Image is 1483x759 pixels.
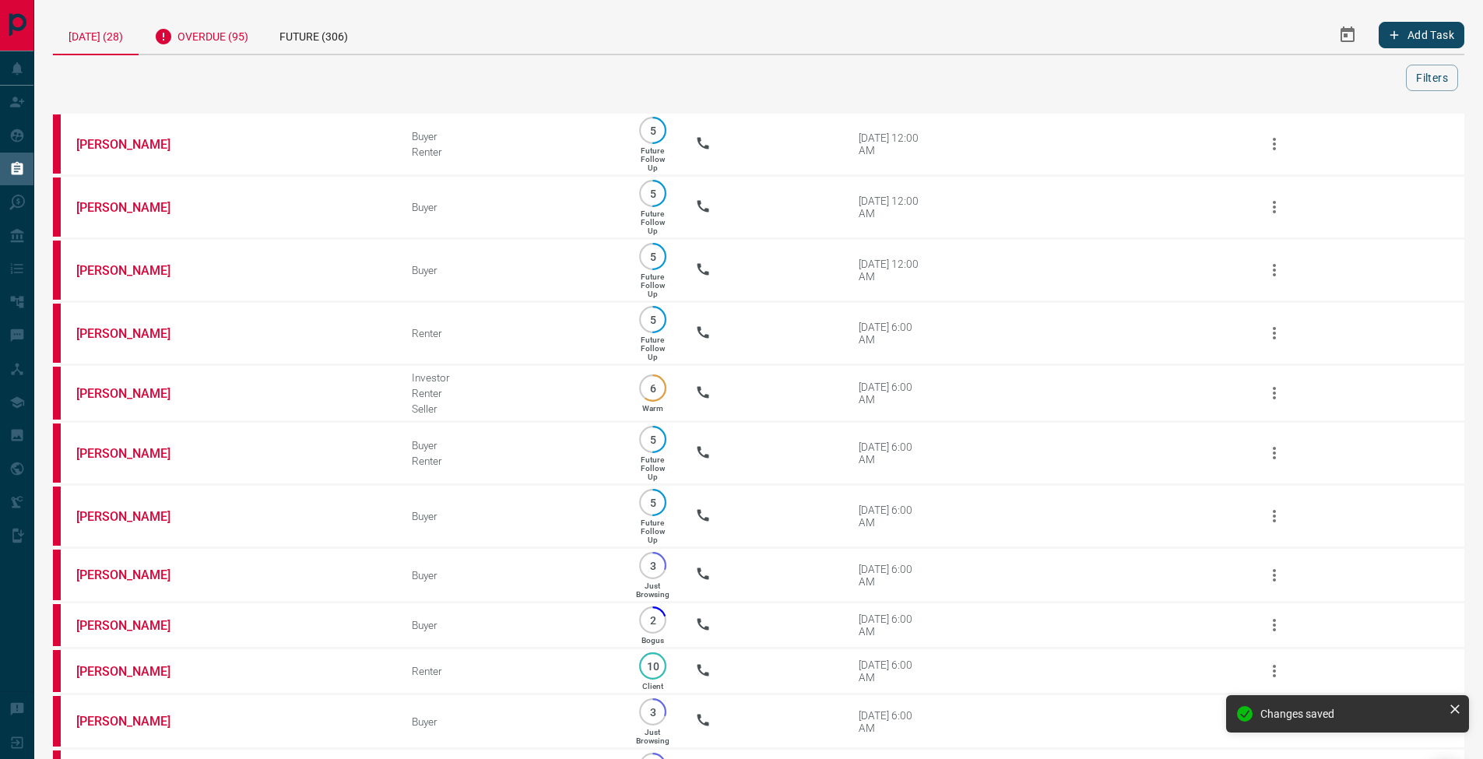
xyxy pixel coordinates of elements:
[859,132,925,156] div: [DATE] 12:00 AM
[76,714,193,729] a: [PERSON_NAME]
[647,188,659,199] p: 5
[76,509,193,524] a: [PERSON_NAME]
[76,386,193,401] a: [PERSON_NAME]
[647,434,659,445] p: 5
[859,195,925,220] div: [DATE] 12:00 AM
[76,263,193,278] a: [PERSON_NAME]
[642,404,663,413] p: Warm
[859,504,925,529] div: [DATE] 6:00 AM
[641,146,665,172] p: Future Follow Up
[412,455,610,467] div: Renter
[859,659,925,683] div: [DATE] 6:00 AM
[53,177,61,237] div: property.ca
[76,664,193,679] a: [PERSON_NAME]
[647,497,659,508] p: 5
[53,604,61,646] div: property.ca
[636,582,669,599] p: Just Browsing
[412,371,610,384] div: Investor
[53,114,61,174] div: property.ca
[1379,22,1464,48] button: Add Task
[53,487,61,546] div: property.ca
[859,381,925,406] div: [DATE] 6:00 AM
[412,510,610,522] div: Buyer
[859,613,925,638] div: [DATE] 6:00 AM
[53,304,61,363] div: property.ca
[53,550,61,600] div: property.ca
[53,16,139,55] div: [DATE] (28)
[76,137,193,152] a: [PERSON_NAME]
[76,567,193,582] a: [PERSON_NAME]
[859,563,925,588] div: [DATE] 6:00 AM
[412,201,610,213] div: Buyer
[647,660,659,672] p: 10
[647,251,659,262] p: 5
[412,619,610,631] div: Buyer
[139,16,264,54] div: Overdue (95)
[53,423,61,483] div: property.ca
[412,387,610,399] div: Renter
[264,16,364,54] div: Future (306)
[647,382,659,394] p: 6
[412,402,610,415] div: Seller
[76,326,193,341] a: [PERSON_NAME]
[859,321,925,346] div: [DATE] 6:00 AM
[412,327,610,339] div: Renter
[641,336,665,361] p: Future Follow Up
[859,441,925,466] div: [DATE] 6:00 AM
[76,200,193,215] a: [PERSON_NAME]
[412,715,610,728] div: Buyer
[412,130,610,142] div: Buyer
[641,636,664,645] p: Bogus
[1329,16,1366,54] button: Select Date Range
[412,665,610,677] div: Renter
[1260,708,1443,720] div: Changes saved
[642,682,663,690] p: Client
[647,314,659,325] p: 5
[641,455,665,481] p: Future Follow Up
[647,560,659,571] p: 3
[412,569,610,582] div: Buyer
[647,706,659,718] p: 3
[53,241,61,300] div: property.ca
[412,439,610,452] div: Buyer
[412,146,610,158] div: Renter
[53,696,61,747] div: property.ca
[647,614,659,626] p: 2
[641,518,665,544] p: Future Follow Up
[636,728,669,745] p: Just Browsing
[76,618,193,633] a: [PERSON_NAME]
[53,650,61,692] div: property.ca
[412,264,610,276] div: Buyer
[647,125,659,136] p: 5
[859,709,925,734] div: [DATE] 6:00 AM
[859,258,925,283] div: [DATE] 12:00 AM
[641,209,665,235] p: Future Follow Up
[53,367,61,420] div: property.ca
[1406,65,1458,91] button: Filters
[641,272,665,298] p: Future Follow Up
[76,446,193,461] a: [PERSON_NAME]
